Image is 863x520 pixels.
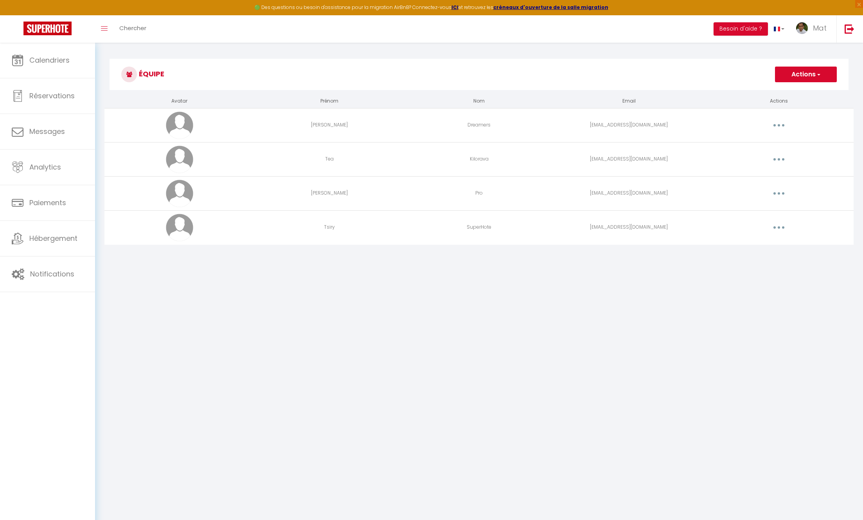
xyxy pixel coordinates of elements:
td: [EMAIL_ADDRESS][DOMAIN_NAME] [554,210,704,244]
td: Tsiry [254,210,404,244]
td: Dreamers [404,108,554,142]
span: Mat [813,23,827,33]
img: logout [845,24,854,34]
img: avatar.png [166,146,193,173]
span: Messages [29,126,65,136]
span: Calendriers [29,55,70,65]
img: Super Booking [23,22,72,35]
span: Notifications [30,269,74,279]
td: [EMAIL_ADDRESS][DOMAIN_NAME] [554,176,704,210]
td: [PERSON_NAME] [254,176,404,210]
span: Hébergement [29,233,77,243]
td: Pro [404,176,554,210]
span: Paiements [29,198,66,208]
img: avatar.png [166,180,193,207]
td: [EMAIL_ADDRESS][DOMAIN_NAME] [554,142,704,176]
th: Avatar [104,94,254,108]
span: Réservations [29,91,75,101]
th: Prénom [254,94,404,108]
button: Ouvrir le widget de chat LiveChat [6,3,30,27]
span: Chercher [119,24,146,32]
td: SuperHote [404,210,554,244]
h3: Équipe [110,59,849,90]
th: Nom [404,94,554,108]
td: [EMAIL_ADDRESS][DOMAIN_NAME] [554,108,704,142]
button: Besoin d'aide ? [714,22,768,36]
a: Chercher [113,15,152,43]
th: Email [554,94,704,108]
td: Kilorava [404,142,554,176]
button: Actions [775,67,837,82]
img: avatar.png [166,112,193,139]
a: ... Mat [790,15,836,43]
th: Actions [704,94,854,108]
a: ICI [451,4,458,11]
img: avatar.png [166,214,193,241]
td: Tea [254,142,404,176]
span: Analytics [29,162,61,172]
a: créneaux d'ouverture de la salle migration [493,4,608,11]
td: [PERSON_NAME] [254,108,404,142]
img: ... [796,22,808,34]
